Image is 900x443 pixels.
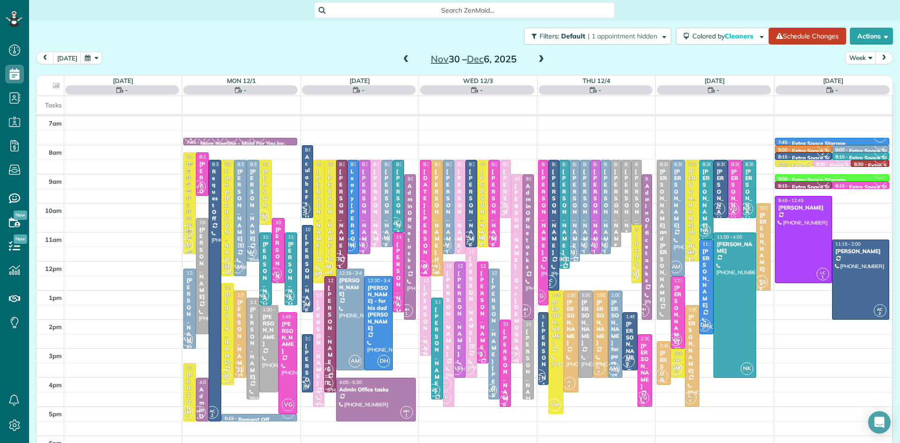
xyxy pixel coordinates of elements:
div: Admin Office tasks [525,183,531,270]
div: [PERSON_NAME] [316,299,322,387]
span: 8:30 - 11:30 [614,161,639,167]
span: 8:30 - 12:15 [562,161,588,167]
div: [PERSON_NAME] [480,168,486,256]
span: SM [669,362,682,375]
div: [PERSON_NAME] [281,321,295,354]
small: 4 [756,280,767,289]
div: [PERSON_NAME] [457,270,463,358]
span: 8:30 - 11:00 [624,161,650,167]
span: KF [420,343,425,348]
div: [PERSON_NAME] [614,168,618,256]
div: [PERSON_NAME] [262,314,276,347]
span: 9:00 - 2:00 [526,176,548,182]
small: 2 [713,208,725,217]
span: 12:15 - 4:45 [492,270,517,276]
span: Filters: [540,32,559,40]
a: [DATE] [350,77,370,84]
span: VG [389,297,401,309]
span: SM [180,239,193,251]
span: 1:00 - 5:15 [552,292,574,298]
div: Admin Office tasks [407,183,412,270]
small: 2 [496,208,508,217]
span: KF [370,234,375,239]
span: SM [218,261,231,273]
span: Nov [431,53,449,65]
span: 8:30 - 10:30 [745,161,771,167]
span: 8:30 - 12:00 [250,161,275,167]
span: AC [716,205,721,210]
span: AM [669,261,682,273]
div: [PERSON_NAME] [491,168,497,256]
span: 12:15 - 3:45 [339,270,365,276]
span: 8:30 - 11:15 [703,161,728,167]
span: 8:30 - 12:00 [573,161,598,167]
small: 1 [519,309,531,318]
div: [PERSON_NAME] [502,328,508,416]
span: 12:00 - 3:30 [480,263,506,269]
span: 3:00 - 4:00 [674,350,697,356]
a: [DATE] [113,77,133,84]
div: [PERSON_NAME] [731,168,739,229]
div: [PERSON_NAME] [361,168,367,256]
div: [PERSON_NAME] [716,241,753,255]
div: [PERSON_NAME] [305,233,310,321]
a: Filters: Default | 1 appointment hidden [519,28,671,45]
span: 8:30 - 11:30 [385,161,410,167]
div: Leafy [PERSON_NAME] [350,168,356,290]
div: [PERSON_NAME] [468,168,474,256]
span: 8:30 - 1:30 [541,161,564,167]
span: TP [332,253,345,266]
div: [PERSON_NAME] [224,292,231,366]
span: | 1 appointment hidden [588,32,657,40]
div: [PERSON_NAME] for parents [611,299,620,373]
div: [PERSON_NAME] [237,299,244,373]
span: AC [465,234,471,239]
span: 2:30 - 4:30 [305,336,328,342]
span: Cleaners [725,32,755,40]
span: 11:00 - 4:00 [717,234,742,240]
span: 1:15 - 4:45 [435,299,457,305]
span: 8:30 - 11:30 [469,161,494,167]
div: [PERSON_NAME] - [DEMOGRAPHIC_DATA] [759,212,767,367]
span: AF [450,362,463,375]
span: 1:00 - 4:00 [237,292,260,298]
div: [PERSON_NAME] [468,255,474,343]
span: 8:30 - 11:45 [351,161,376,167]
span: MH [640,307,646,312]
span: 8:30 - 5:30 [212,161,234,167]
div: [PERSON_NAME] [525,328,531,416]
div: [PERSON_NAME] [249,306,256,380]
span: 9:45 - 12:45 [778,197,803,203]
div: Extra Space Storage [792,155,845,161]
span: 8:30 - 10:30 [503,161,528,167]
span: 12:45 - 4:15 [225,285,250,291]
span: DH [698,319,711,331]
div: [PERSON_NAME] [835,248,886,255]
span: Dec [467,53,484,65]
span: 8:30 - 11:45 [457,161,483,167]
span: SM [684,246,697,259]
span: VG [193,180,206,193]
span: NK [741,203,753,215]
span: 10:45 - 1:45 [305,226,330,233]
span: SM [626,268,639,280]
span: 8:30 - 12:45 [316,161,342,167]
div: [PERSON_NAME] [596,299,605,346]
span: 11:00 - 1:30 [262,234,288,240]
span: 1:15 - 4:45 [250,299,272,305]
span: 1:45 - 3:45 [626,314,648,320]
div: [PERSON_NAME] [603,168,608,256]
div: [PERSON_NAME] [339,277,362,297]
button: prev [36,52,54,64]
span: 9:00 - 2:00 [645,176,667,182]
span: 10:30 - 12:45 [275,219,303,225]
span: 8:30 - 11:45 [446,161,472,167]
small: 2 [298,302,310,311]
span: 8:30 - 12:30 [674,161,699,167]
span: AM [595,239,608,251]
span: 8:30 - 10:45 [635,161,660,167]
span: 11:30 - 4:00 [469,248,494,255]
div: [PERSON_NAME] [384,168,390,256]
a: [DATE] [823,77,843,84]
span: KF [454,241,459,246]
